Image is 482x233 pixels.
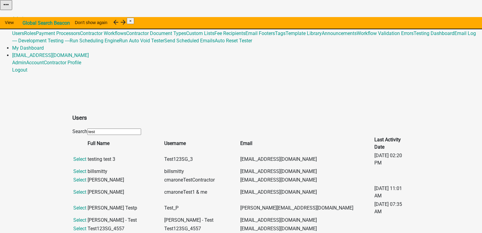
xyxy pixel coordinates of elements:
[374,152,409,167] td: [DATE] 02:20 PM
[72,129,87,134] label: Search
[36,30,80,36] a: Payment Processors
[12,52,89,58] a: [EMAIL_ADDRESS][DOMAIN_NAME]
[322,30,357,36] a: Announcements
[240,152,373,167] td: [EMAIL_ADDRESS][DOMAIN_NAME]
[214,30,245,36] a: Fee Recipients
[357,30,414,36] a: Workflow Validation Errors
[129,19,132,23] span: ×
[215,38,252,44] a: Auto Reset Tester
[12,67,27,73] a: Logout
[87,185,163,200] td: [PERSON_NAME]
[240,216,373,224] td: [EMAIL_ADDRESS][DOMAIN_NAME]
[87,176,163,184] td: [PERSON_NAME]
[73,177,86,183] a: Select
[164,225,239,233] td: Test123SG_4557
[286,30,322,36] a: Template Library
[87,200,163,216] td: [PERSON_NAME] Testp
[374,185,409,200] td: [DATE] 11:01 AM
[73,156,86,162] a: Select
[164,185,239,200] td: cmaroneTest1 & me
[164,168,239,175] td: billsmitty
[240,168,373,175] td: [EMAIL_ADDRESS][DOMAIN_NAME]
[374,200,409,216] td: [DATE] 07:35 AM
[80,30,126,36] a: Contractor Workflows
[164,152,239,167] td: Test123SG_3
[164,216,239,224] td: [PERSON_NAME] - Test
[44,60,81,65] a: Contractor Profile
[164,38,215,44] a: Send Scheduled Emails
[240,185,373,200] td: [EMAIL_ADDRESS][DOMAIN_NAME]
[240,136,373,151] th: Email
[112,19,120,26] i: arrow_back
[164,176,239,184] td: cmaroneTestContractor
[164,136,239,151] th: Username
[275,30,286,36] a: Tags
[70,38,119,44] a: Run Scheduling Engine
[87,225,163,233] td: Test123SG_4557
[119,38,164,44] a: Run Auto Void Tester
[414,30,454,36] a: Testing Dashboard
[120,19,127,26] i: arrow_forward
[12,16,26,22] a: Admin
[240,225,373,233] td: [EMAIL_ADDRESS][DOMAIN_NAME]
[454,30,476,36] a: Email Log
[87,136,163,151] th: Full Name
[24,30,36,36] a: Roles
[2,1,10,8] i: more_horiz
[87,168,163,175] td: billsmitty
[12,30,482,44] div: Global487
[164,200,239,216] td: Test_P
[72,114,410,122] h3: Users
[87,152,163,167] td: testing test 3
[73,226,86,231] a: Select
[126,30,186,36] a: Contractor Document Types
[12,45,44,51] a: My Dashboard
[12,59,482,74] div: [EMAIL_ADDRESS][DOMAIN_NAME]
[73,189,86,195] a: Select
[12,30,24,36] a: Users
[12,38,70,44] a: ---- Development Testing ----
[374,136,409,151] th: Last Activity Date
[70,17,112,28] button: Don't show again
[240,176,373,184] td: [EMAIL_ADDRESS][DOMAIN_NAME]
[23,20,70,26] strong: Global Search Beacon
[240,200,373,216] td: [PERSON_NAME][EMAIL_ADDRESS][DOMAIN_NAME]
[26,60,44,65] a: Account
[12,60,26,65] a: Admin
[73,168,86,174] a: Select
[73,205,86,211] a: Select
[245,30,275,36] a: Email Footers
[73,217,86,223] a: Select
[127,18,134,24] button: Close
[87,216,163,224] td: [PERSON_NAME] - Test
[186,30,214,36] a: Custom Lists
